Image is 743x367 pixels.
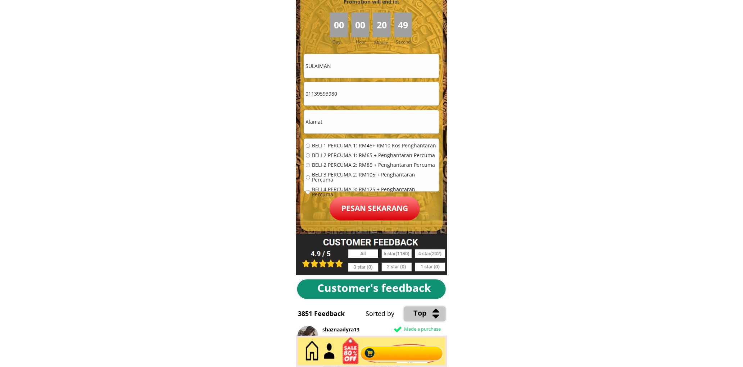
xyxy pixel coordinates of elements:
[312,153,437,158] span: BELI 2 PERCUMA 1: RM65 + Penghantaran Percuma
[312,173,437,183] span: BELI 3 PERCUMA 2: RM105 + Penghantaran Percuma
[312,143,437,148] span: BELI 1 PERCUMA 1: RM45+ RM10 Kos Penghantaran
[396,38,414,45] h3: Second
[298,309,355,319] div: 3851 Feedback
[317,280,437,297] div: Customer's feedback
[304,110,439,134] input: Alamat
[404,326,481,333] div: Made a purchase
[304,54,439,78] input: Nama
[322,326,491,334] div: shaznaadyra13
[312,187,437,197] span: BELI 4 PERCUMA 3: RM125 + Penghantaran Percuma
[304,82,439,106] input: Telefon
[330,197,420,221] p: Pesan sekarang
[356,38,371,45] h3: Hour
[312,163,437,168] span: BELI 2 PERCUMA 2: RM85 + Penghantaran Percuma
[414,308,479,319] div: Top
[332,38,350,45] h3: Day
[374,39,390,46] h3: Minute
[366,309,535,319] div: Sorted by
